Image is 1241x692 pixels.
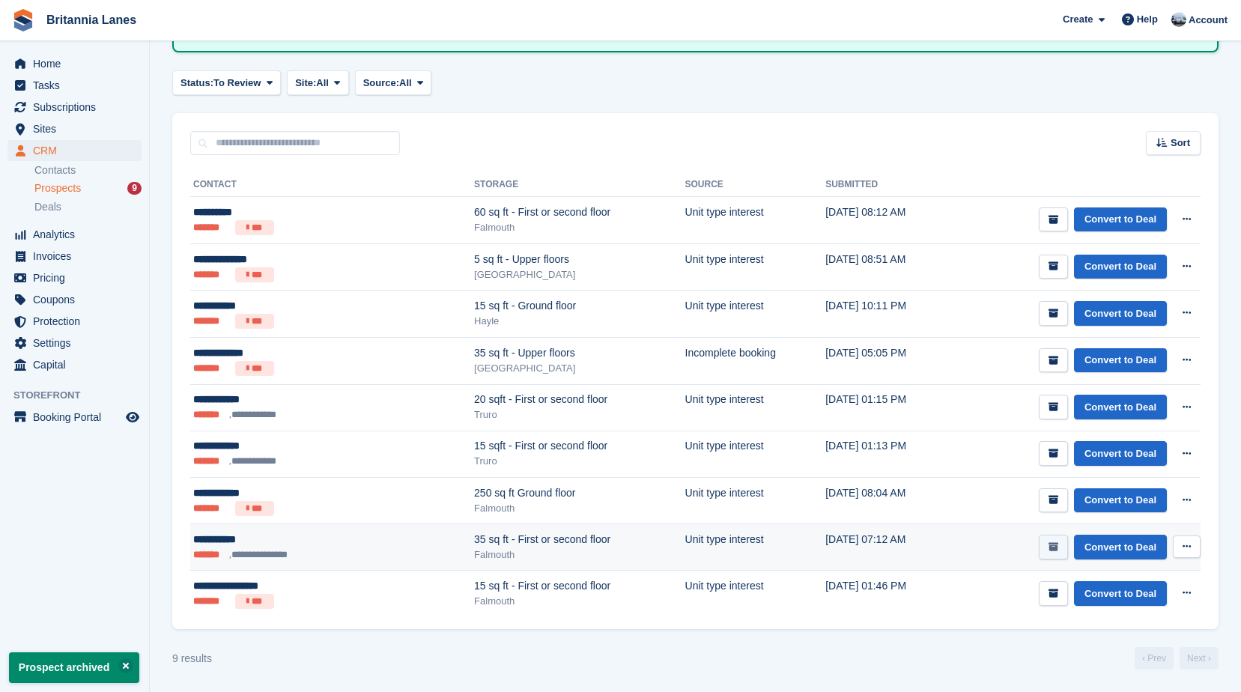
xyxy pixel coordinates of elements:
[474,252,685,267] div: 5 sq ft - Upper floors
[685,384,826,431] td: Unit type interest
[1074,488,1167,513] a: Convert to Deal
[1074,255,1167,279] a: Convert to Deal
[825,384,950,431] td: [DATE] 01:15 PM
[34,199,142,215] a: Deals
[1132,647,1222,670] nav: Page
[399,76,412,91] span: All
[1063,12,1093,27] span: Create
[1074,581,1167,606] a: Convert to Deal
[474,485,685,501] div: 250 sq ft Ground floor
[685,477,826,524] td: Unit type interest
[316,76,329,91] span: All
[474,547,685,562] div: Falmouth
[1074,207,1167,232] a: Convert to Deal
[7,267,142,288] a: menu
[825,197,950,244] td: [DATE] 08:12 AM
[127,182,142,195] div: 9
[474,173,685,197] th: Storage
[685,571,826,617] td: Unit type interest
[363,76,399,91] span: Source:
[33,75,123,96] span: Tasks
[825,291,950,338] td: [DATE] 10:11 PM
[190,173,474,197] th: Contact
[474,454,685,469] div: Truro
[9,652,139,683] p: Prospect archived
[825,431,950,477] td: [DATE] 01:13 PM
[685,197,826,244] td: Unit type interest
[474,314,685,329] div: Hayle
[124,408,142,426] a: Preview store
[34,181,81,195] span: Prospects
[13,388,149,403] span: Storefront
[33,267,123,288] span: Pricing
[7,311,142,332] a: menu
[287,70,349,95] button: Site: All
[474,578,685,594] div: 15 sq ft - First or second floor
[12,9,34,31] img: stora-icon-8386f47178a22dfd0bd8f6a31ec36ba5ce8667c1dd55bd0f319d3a0aa187defe.svg
[474,407,685,422] div: Truro
[7,53,142,74] a: menu
[40,7,142,32] a: Britannia Lanes
[685,524,826,571] td: Unit type interest
[213,76,261,91] span: To Review
[295,76,316,91] span: Site:
[7,333,142,353] a: menu
[33,311,123,332] span: Protection
[7,97,142,118] a: menu
[474,267,685,282] div: [GEOGRAPHIC_DATA]
[1137,12,1158,27] span: Help
[7,354,142,375] a: menu
[474,345,685,361] div: 35 sq ft - Upper floors
[685,173,826,197] th: Source
[33,97,123,118] span: Subscriptions
[1074,535,1167,559] a: Convert to Deal
[474,298,685,314] div: 15 sq ft - Ground floor
[34,180,142,196] a: Prospects 9
[825,173,950,197] th: Submitted
[33,289,123,310] span: Coupons
[474,438,685,454] div: 15 sqft - First or second floor
[7,224,142,245] a: menu
[1074,301,1167,326] a: Convert to Deal
[1189,13,1228,28] span: Account
[1135,647,1174,670] a: Previous
[474,392,685,407] div: 20 sqft - First or second floor
[825,477,950,524] td: [DATE] 08:04 AM
[1180,647,1219,670] a: Next
[33,333,123,353] span: Settings
[33,53,123,74] span: Home
[172,70,281,95] button: Status: To Review
[685,243,826,291] td: Unit type interest
[474,532,685,547] div: 35 sq ft - First or second floor
[33,246,123,267] span: Invoices
[474,220,685,235] div: Falmouth
[172,651,212,667] div: 9 results
[1074,395,1167,419] a: Convert to Deal
[825,243,950,291] td: [DATE] 08:51 AM
[33,118,123,139] span: Sites
[474,204,685,220] div: 60 sq ft - First or second floor
[33,140,123,161] span: CRM
[180,76,213,91] span: Status:
[34,200,61,214] span: Deals
[685,431,826,477] td: Unit type interest
[7,246,142,267] a: menu
[1074,441,1167,466] a: Convert to Deal
[33,407,123,428] span: Booking Portal
[825,337,950,384] td: [DATE] 05:05 PM
[474,501,685,516] div: Falmouth
[33,224,123,245] span: Analytics
[7,140,142,161] a: menu
[474,594,685,609] div: Falmouth
[355,70,432,95] button: Source: All
[7,118,142,139] a: menu
[1171,12,1186,27] img: John Millership
[1171,136,1190,151] span: Sort
[825,571,950,617] td: [DATE] 01:46 PM
[34,163,142,177] a: Contacts
[7,75,142,96] a: menu
[685,291,826,338] td: Unit type interest
[685,337,826,384] td: Incomplete booking
[825,524,950,571] td: [DATE] 07:12 AM
[474,361,685,376] div: [GEOGRAPHIC_DATA]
